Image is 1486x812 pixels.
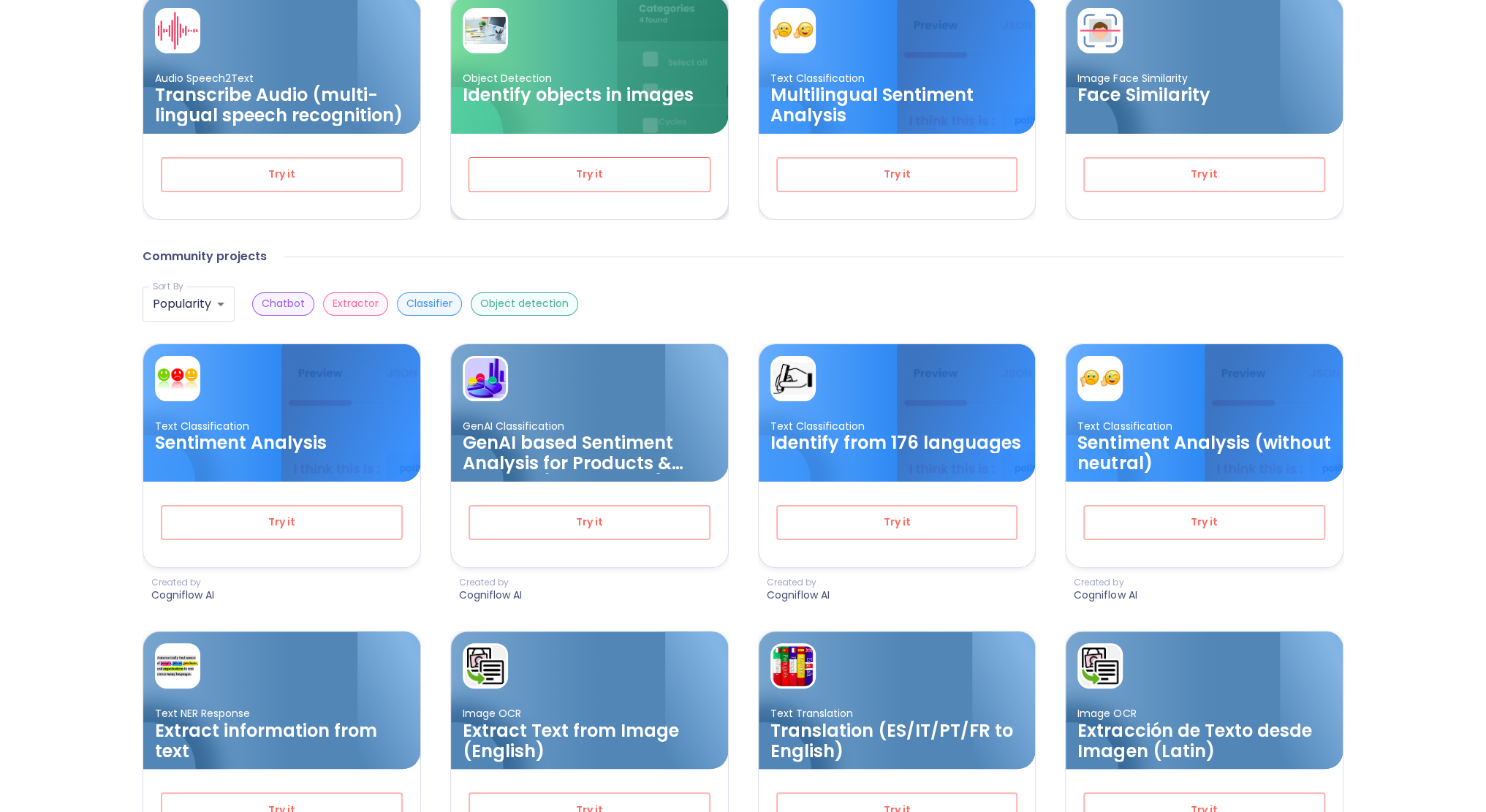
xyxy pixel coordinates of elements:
h3: Transcribe Audio (multi-lingual speech recognition) [155,85,409,126]
p: Created by [459,577,522,588]
span: Try it [1108,165,1300,183]
p: Text Classification [770,420,1024,433]
img: card avatar [773,10,814,51]
p: Image OCR [1077,707,1331,721]
img: card avatar [157,645,198,686]
h3: Sentiment Analysis [155,433,409,453]
p: Created by [1074,577,1137,588]
h3: Identify objects in images [463,85,716,105]
button: Try it [161,505,403,540]
button: Try it [469,505,710,540]
img: card ellipse [1066,44,1164,134]
p: Created by [767,577,830,588]
p: Created by [151,577,214,588]
h3: Extracción de Texto desde Imagen (Latin) [1077,721,1331,762]
img: card ellipse [451,44,549,229]
img: card ellipse [1066,679,1164,770]
span: Try it [1108,513,1300,531]
p: Chatbot [262,297,305,311]
button: Try it [469,157,710,192]
p: Image Face Similarity [1077,72,1331,86]
img: card ellipse [759,392,857,577]
p: Text Translation [770,707,1024,721]
img: card avatar [157,358,198,399]
div: Popularity [143,287,235,322]
img: card avatar [1080,10,1121,51]
p: Cogniflow AI [151,588,214,602]
img: card background [897,344,1035,548]
p: Extractor [333,297,379,311]
img: card ellipse [143,392,241,577]
p: Object detection [480,297,569,311]
span: Try it [186,513,378,531]
p: Cogniflow AI [459,588,522,602]
h3: Face Similarity [1077,85,1331,105]
button: Try it [776,505,1018,540]
img: card ellipse [1066,392,1164,577]
button: Try it [776,157,1018,192]
span: Try it [186,165,378,183]
p: Text Classification [155,420,409,433]
img: card ellipse [143,44,242,134]
p: GenAI Classification [463,420,716,433]
img: card ellipse [451,392,550,482]
img: card avatar [465,358,506,399]
p: Audio Speech2Text [155,72,409,86]
span: Try it [801,513,993,531]
button: Try it [1083,505,1325,540]
img: card ellipse [759,679,857,770]
h3: Extract Text from Image (English) [463,721,716,762]
img: card ellipse [143,679,242,770]
p: Text NER Response [155,707,409,721]
p: Image OCR [463,707,716,721]
h3: Extract information from text [155,721,409,762]
img: card background [281,344,420,548]
button: Try it [161,157,403,192]
img: card avatar [465,645,506,686]
span: Try it [493,165,686,183]
img: card avatar [773,645,814,686]
img: card avatar [157,10,198,51]
img: card avatar [1080,358,1121,399]
p: Cogniflow AI [767,588,830,602]
p: Cogniflow AI [1074,588,1137,602]
img: card avatar [773,358,814,399]
p: Classifier [406,297,452,311]
p: Text Classification [770,72,1024,86]
img: card ellipse [451,679,550,770]
img: card ellipse [759,44,857,229]
h3: Identify from 176 languages [770,433,1024,453]
h3: Sentiment Analysis (without neutral) [1077,433,1331,474]
p: Text Classification [1077,420,1331,433]
h3: Translation (ES/IT/PT/FR to English) [770,721,1024,762]
img: card avatar [1080,645,1121,686]
span: Try it [801,165,993,183]
span: Try it [493,513,686,531]
img: card background [1205,344,1343,548]
h3: GenAI based Sentiment Analysis for Products & Services (Multilingual) [463,433,716,474]
img: card avatar [465,10,506,51]
p: Object Detection [463,72,716,86]
h4: Community projects [143,249,267,264]
button: Try it [1083,157,1325,192]
h3: Multilingual Sentiment Analysis [770,85,1024,126]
